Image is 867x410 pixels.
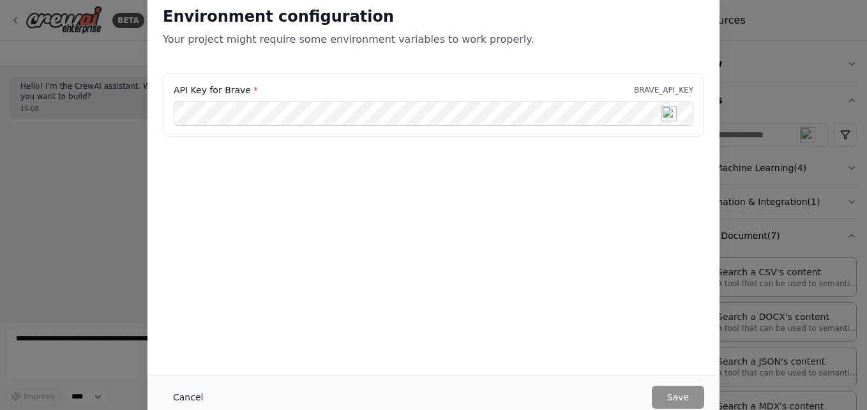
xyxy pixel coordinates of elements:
[163,32,704,47] p: Your project might require some environment variables to work properly.
[634,85,693,95] p: BRAVE_API_KEY
[652,386,704,409] button: Save
[661,106,677,121] img: npw-badge-icon-locked.svg
[163,386,213,409] button: Cancel
[163,6,704,27] h2: Environment configuration
[174,84,258,96] label: API Key for Brave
